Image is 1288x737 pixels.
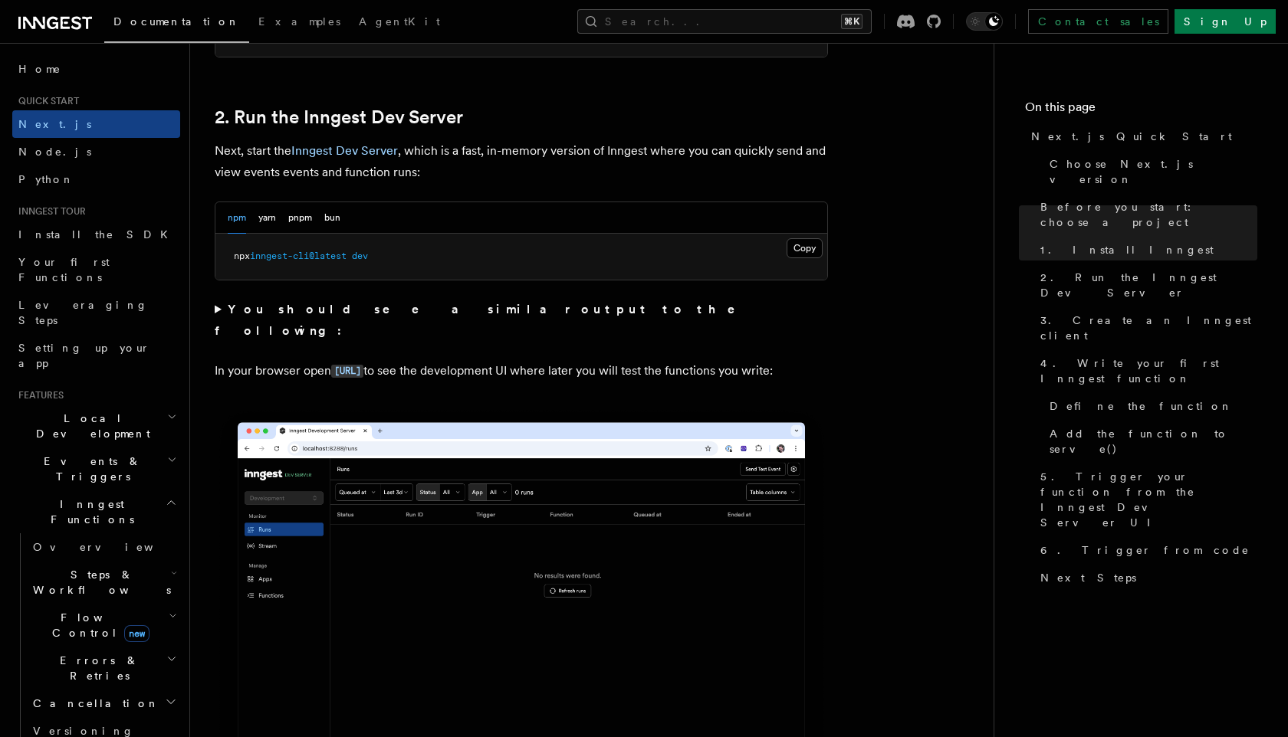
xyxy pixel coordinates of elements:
a: Leveraging Steps [12,291,180,334]
span: 3. Create an Inngest client [1040,313,1257,343]
span: Steps & Workflows [27,567,171,598]
a: [URL] [331,363,363,378]
a: 4. Write your first Inngest function [1034,349,1257,392]
span: 1. Install Inngest [1040,242,1214,257]
a: Your first Functions [12,248,180,291]
a: Sign Up [1175,9,1276,34]
button: Search...⌘K [577,9,872,34]
a: Define the function [1043,392,1257,420]
a: Examples [249,5,350,41]
span: Home [18,61,61,77]
button: Cancellation [27,690,180,717]
button: pnpm [288,202,312,234]
a: 2. Run the Inngest Dev Server [215,106,463,128]
button: Steps & Workflows [27,561,180,604]
span: Features [12,389,64,401]
span: Add the function to serve() [1050,426,1257,457]
a: Inngest Dev Server [291,143,398,158]
a: Contact sales [1028,9,1168,34]
span: Errors & Retries [27,653,166,683]
span: inngest-cli@latest [250,251,347,261]
span: Inngest tour [12,205,86,218]
span: 6. Trigger from code [1040,542,1250,558]
a: Next Steps [1034,564,1257,591]
a: Python [12,165,180,193]
span: 5. Trigger your function from the Inngest Dev Server UI [1040,469,1257,530]
span: Versioning [33,725,134,737]
button: bun [324,202,340,234]
h4: On this page [1025,98,1257,123]
span: Cancellation [27,696,159,711]
a: 2. Run the Inngest Dev Server [1034,264,1257,306]
span: Next Steps [1040,570,1136,585]
span: Setting up your app [18,342,150,369]
span: 4. Write your first Inngest function [1040,355,1257,386]
a: Node.js [12,138,180,165]
span: Local Development [12,411,167,441]
span: Your first Functions [18,256,110,283]
code: [URL] [331,365,363,378]
span: Install the SDK [18,228,177,241]
a: Next.js [12,110,180,138]
span: dev [352,251,368,261]
span: Next.js [18,118,91,130]
span: Next.js Quick Start [1031,129,1232,144]
button: Flow Controlnew [27,604,180,647]
span: AgentKit [359,15,440,28]
span: Before you start: choose a project [1040,199,1257,230]
a: Install the SDK [12,221,180,248]
span: Choose Next.js version [1050,156,1257,187]
span: Node.js [18,146,91,158]
strong: You should see a similar output to the following: [215,302,757,338]
span: Events & Triggers [12,454,167,484]
span: Documentation [113,15,240,28]
button: Inngest Functions [12,490,180,533]
a: Overview [27,533,180,561]
span: Define the function [1050,398,1233,414]
summary: You should see a similar output to the following: [215,299,828,342]
a: Home [12,55,180,83]
button: Toggle dark mode [966,12,1003,31]
span: Python [18,173,74,185]
a: Documentation [104,5,249,43]
span: Leveraging Steps [18,299,148,326]
p: In your browser open to see the development UI where later you will test the functions you write: [215,360,828,382]
a: Choose Next.js version [1043,150,1257,193]
a: Add the function to serve() [1043,420,1257,463]
a: Before you start: choose a project [1034,193,1257,236]
span: 2. Run the Inngest Dev Server [1040,270,1257,300]
kbd: ⌘K [841,14,863,29]
span: Examples [258,15,340,28]
span: Quick start [12,95,79,107]
a: 1. Install Inngest [1034,236,1257,264]
a: 5. Trigger your function from the Inngest Dev Server UI [1034,463,1257,536]
span: Flow Control [27,610,169,640]
span: npx [234,251,250,261]
a: 3. Create an Inngest client [1034,306,1257,349]
a: Setting up your app [12,334,180,377]
span: Overview [33,541,191,553]
span: new [124,625,149,642]
a: AgentKit [350,5,449,41]
button: Local Development [12,405,180,447]
button: Copy [787,238,823,258]
button: yarn [258,202,276,234]
p: Next, start the , which is a fast, in-memory version of Inngest where you can quickly send and vi... [215,140,828,183]
button: npm [228,202,246,234]
a: 6. Trigger from code [1034,536,1257,564]
a: Next.js Quick Start [1025,123,1257,150]
span: Inngest Functions [12,496,166,527]
button: Events & Triggers [12,447,180,490]
button: Errors & Retries [27,647,180,690]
